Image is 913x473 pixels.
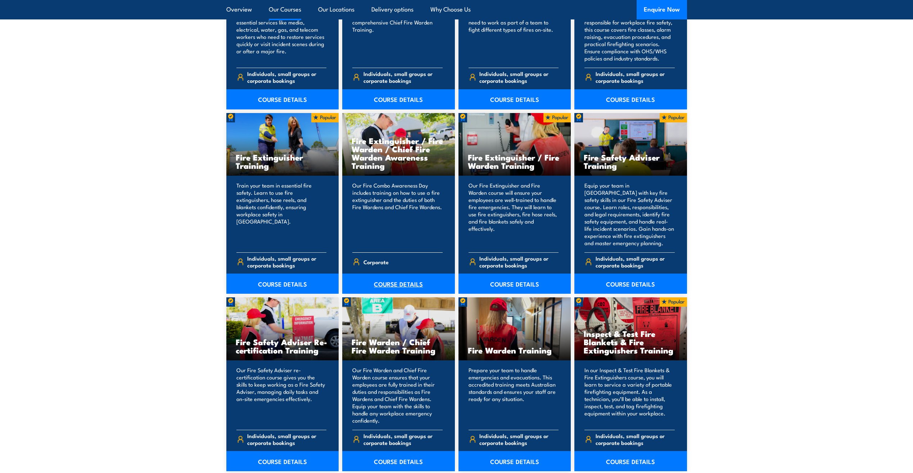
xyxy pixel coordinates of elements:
[574,89,687,109] a: COURSE DETAILS
[584,366,675,424] p: In our Inspect & Test Fire Blankets & Fire Extinguishers course, you will learn to service a vari...
[236,182,327,247] p: Train your team in essential fire safety. Learn to use fire extinguishers, hose reels, and blanke...
[584,182,675,247] p: Equip your team in [GEOGRAPHIC_DATA] with key fire safety skills in our Fire Safety Adviser cours...
[352,136,446,170] h3: Fire Extinguisher / Fire Warden / Chief Fire Warden Awareness Training
[236,153,330,170] h3: Fire Extinguisher Training
[226,89,339,109] a: COURSE DETAILS
[458,451,571,471] a: COURSE DETAILS
[479,255,559,269] span: Individuals, small groups or corporate bookings
[584,329,678,354] h3: Inspect & Test Fire Blankets & Fire Extinguishers Training
[584,153,678,170] h3: Fire Safety Adviser Training
[247,432,326,446] span: Individuals, small groups or corporate bookings
[596,255,675,269] span: Individuals, small groups or corporate bookings
[363,432,443,446] span: Individuals, small groups or corporate bookings
[574,274,687,294] a: COURSE DETAILS
[469,366,559,424] p: Prepare your team to handle emergencies and evacuations. This accredited training meets Australia...
[458,89,571,109] a: COURSE DETAILS
[363,70,443,84] span: Individuals, small groups or corporate bookings
[458,274,571,294] a: COURSE DETAILS
[479,70,559,84] span: Individuals, small groups or corporate bookings
[596,70,675,84] span: Individuals, small groups or corporate bookings
[468,153,562,170] h3: Fire Extinguisher / Fire Warden Training
[352,182,443,247] p: Our Fire Combo Awareness Day includes training on how to use a fire extinguisher and the duties o...
[352,366,443,424] p: Our Fire Warden and Chief Fire Warden course ensures that your employees are fully trained in the...
[342,451,455,471] a: COURSE DETAILS
[596,432,675,446] span: Individuals, small groups or corporate bookings
[363,256,389,267] span: Corporate
[469,182,559,247] p: Our Fire Extinguisher and Fire Warden course will ensure your employees are well-trained to handl...
[479,432,559,446] span: Individuals, small groups or corporate bookings
[236,338,330,354] h3: Fire Safety Adviser Re-certification Training
[247,70,326,84] span: Individuals, small groups or corporate bookings
[226,274,339,294] a: COURSE DETAILS
[236,366,327,424] p: Our Fire Safety Adviser re-certification course gives you the skills to keep working as a Fire Sa...
[342,274,455,294] a: COURSE DETAILS
[352,338,446,354] h3: Fire Warden / Chief Fire Warden Training
[247,255,326,269] span: Individuals, small groups or corporate bookings
[226,451,339,471] a: COURSE DETAILS
[574,451,687,471] a: COURSE DETAILS
[342,89,455,109] a: COURSE DETAILS
[468,346,562,354] h3: Fire Warden Training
